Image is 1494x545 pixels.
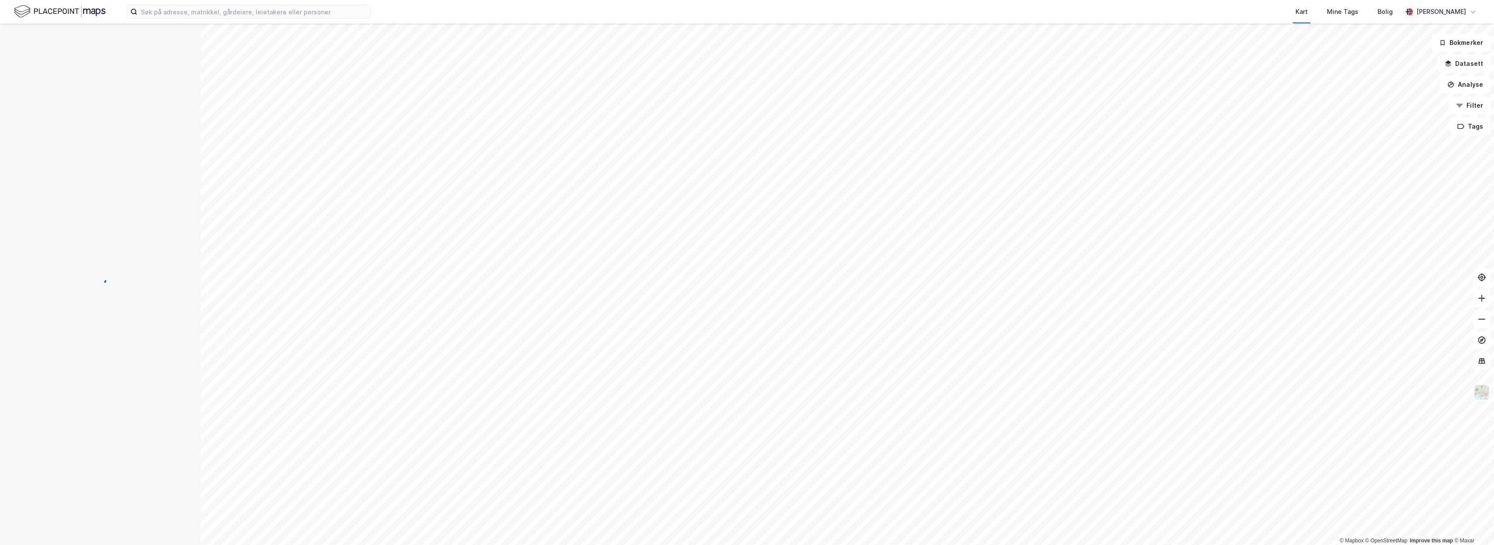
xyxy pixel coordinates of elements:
button: Datasett [1437,55,1491,72]
button: Bokmerker [1432,34,1491,51]
div: Kart [1296,7,1308,17]
a: OpenStreetMap [1365,538,1408,544]
input: Søk på adresse, matrikkel, gårdeiere, leietakere eller personer [137,5,370,18]
iframe: Chat Widget [1450,503,1494,545]
div: Kontrollprogram for chat [1450,503,1494,545]
a: Improve this map [1410,538,1453,544]
button: Filter [1449,97,1491,114]
button: Analyse [1440,76,1491,93]
img: spinner.a6d8c91a73a9ac5275cf975e30b51cfb.svg [93,272,107,286]
a: Mapbox [1340,538,1364,544]
button: Tags [1450,118,1491,135]
img: logo.f888ab2527a4732fd821a326f86c7f29.svg [14,4,106,19]
img: Z [1473,384,1490,401]
div: Mine Tags [1327,7,1358,17]
div: Bolig [1378,7,1393,17]
div: [PERSON_NAME] [1416,7,1466,17]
